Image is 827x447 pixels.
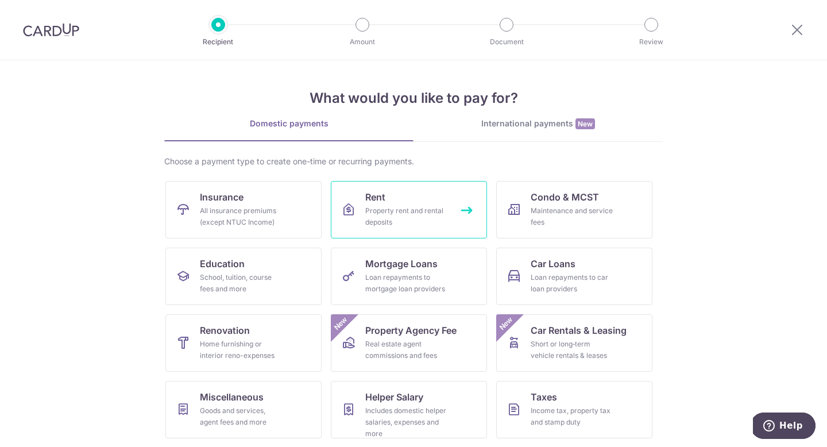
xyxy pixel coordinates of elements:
[365,272,448,295] div: Loan repayments to mortgage loan providers
[365,405,448,440] div: Includes domestic helper salaries, expenses and more
[200,205,283,228] div: All insurance premiums (except NTUC Income)
[365,205,448,228] div: Property rent and rental deposits
[164,118,413,129] div: Domestic payments
[200,272,283,295] div: School, tuition, course fees and more
[609,36,694,48] p: Review
[165,381,322,438] a: MiscellaneousGoods and services, agent fees and more
[200,257,245,271] span: Education
[164,156,663,167] div: Choose a payment type to create one-time or recurring payments.
[531,390,557,404] span: Taxes
[200,338,283,361] div: Home furnishing or interior reno-expenses
[165,248,322,305] a: EducationSchool, tuition, course fees and more
[331,314,487,372] a: Property Agency FeeReal estate agent commissions and feesNew
[531,323,627,337] span: Car Rentals & Leasing
[165,314,322,372] a: RenovationHome furnishing or interior reno-expenses
[164,88,663,109] h4: What would you like to pay for?
[365,390,423,404] span: Helper Salary
[496,381,652,438] a: TaxesIncome tax, property tax and stamp duty
[165,181,322,238] a: InsuranceAll insurance premiums (except NTUC Income)
[365,190,385,204] span: Rent
[753,413,816,441] iframe: Opens a widget where you can find more information
[331,248,487,305] a: Mortgage LoansLoan repayments to mortgage loan providers
[26,8,50,18] span: Help
[200,323,250,337] span: Renovation
[496,314,652,372] a: Car Rentals & LeasingShort or long‑term vehicle rentals & leasesNew
[365,323,457,337] span: Property Agency Fee
[320,36,405,48] p: Amount
[531,338,613,361] div: Short or long‑term vehicle rentals & leases
[531,272,613,295] div: Loan repayments to car loan providers
[575,118,595,129] span: New
[200,190,244,204] span: Insurance
[531,190,599,204] span: Condo & MCST
[331,314,350,333] span: New
[531,257,575,271] span: Car Loans
[331,181,487,238] a: RentProperty rent and rental deposits
[200,390,264,404] span: Miscellaneous
[531,205,613,228] div: Maintenance and service fees
[176,36,261,48] p: Recipient
[496,248,652,305] a: Car LoansLoan repayments to car loan providers
[200,405,283,428] div: Goods and services, agent fees and more
[496,181,652,238] a: Condo & MCSTMaintenance and service fees
[23,23,79,37] img: CardUp
[365,257,438,271] span: Mortgage Loans
[365,338,448,361] div: Real estate agent commissions and fees
[531,405,613,428] div: Income tax, property tax and stamp duty
[464,36,549,48] p: Document
[497,314,516,333] span: New
[331,381,487,438] a: Helper SalaryIncludes domestic helper salaries, expenses and more
[413,118,663,130] div: International payments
